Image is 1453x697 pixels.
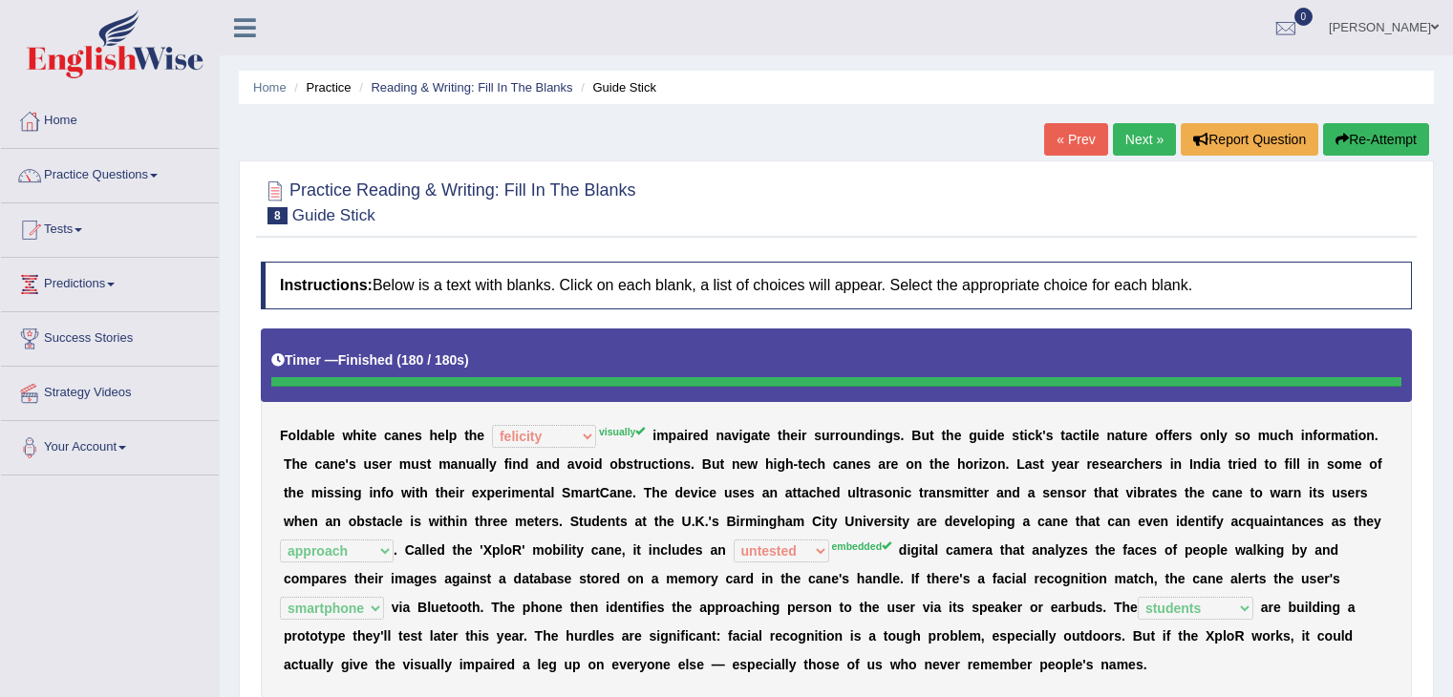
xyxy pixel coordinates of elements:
[464,352,469,368] b: )
[365,428,370,443] b: t
[1122,456,1126,472] b: r
[1301,428,1305,443] b: i
[929,456,934,472] b: t
[1242,428,1250,443] b: o
[292,206,375,224] small: Guide Stick
[521,456,529,472] b: d
[957,456,966,472] b: h
[1238,456,1242,472] b: i
[504,456,509,472] b: f
[941,428,946,443] b: t
[1355,456,1362,472] b: e
[412,485,416,500] b: i
[1066,456,1074,472] b: a
[387,456,392,472] b: r
[353,485,362,500] b: g
[469,428,478,443] b: h
[1028,428,1036,443] b: c
[841,428,849,443] b: o
[369,485,373,500] b: i
[472,485,480,500] b: e
[1342,428,1350,443] b: a
[477,428,484,443] b: e
[1327,456,1335,472] b: s
[667,456,675,472] b: o
[1092,428,1100,443] b: e
[688,428,693,443] b: r
[386,485,395,500] b: o
[411,456,419,472] b: u
[835,428,840,443] b: r
[551,456,560,472] b: d
[1019,428,1024,443] b: t
[567,456,575,472] b: a
[1285,456,1290,472] b: f
[1289,456,1293,472] b: i
[280,277,373,293] b: Instructions:
[683,456,691,472] b: s
[1312,456,1320,472] b: n
[1213,456,1221,472] b: a
[802,456,810,472] b: e
[342,485,346,500] b: i
[288,428,297,443] b: o
[349,456,356,472] b: s
[1024,428,1028,443] b: i
[873,428,877,443] b: i
[1,258,219,306] a: Predictions
[1033,456,1040,472] b: s
[430,428,438,443] b: h
[1207,428,1216,443] b: n
[1358,428,1367,443] b: o
[436,485,440,500] b: t
[732,428,739,443] b: v
[401,352,464,368] b: 180 / 180s
[415,428,422,443] b: s
[1012,428,1019,443] b: s
[1060,428,1065,443] b: t
[1193,456,1202,472] b: n
[544,456,552,472] b: n
[1080,428,1085,443] b: t
[594,456,603,472] b: d
[590,456,594,472] b: i
[833,456,841,472] b: c
[675,456,684,472] b: n
[271,353,469,368] h5: Timer —
[633,456,638,472] b: t
[407,428,415,443] b: e
[1265,456,1270,472] b: t
[865,428,873,443] b: d
[954,428,962,443] b: e
[841,456,848,472] b: a
[1189,456,1193,472] b: I
[684,428,688,443] b: i
[794,456,799,472] b: -
[291,456,300,472] b: h
[886,456,890,472] b: r
[399,456,411,472] b: m
[1025,456,1033,472] b: a
[643,456,652,472] b: u
[253,80,287,95] a: Home
[489,456,497,472] b: y
[978,456,982,472] b: i
[466,456,475,472] b: u
[1369,456,1378,472] b: o
[911,428,921,443] b: B
[742,428,751,443] b: g
[371,80,572,95] a: Reading & Writing: Fill In The Blanks
[891,456,899,472] b: e
[445,428,449,443] b: l
[1150,456,1155,472] b: r
[1200,428,1208,443] b: o
[724,428,732,443] b: a
[969,428,977,443] b: g
[1241,456,1249,472] b: e
[747,456,758,472] b: w
[1270,428,1278,443] b: u
[458,456,466,472] b: n
[997,428,1005,443] b: e
[1323,123,1429,156] button: Re-Attempt
[1126,456,1134,472] b: c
